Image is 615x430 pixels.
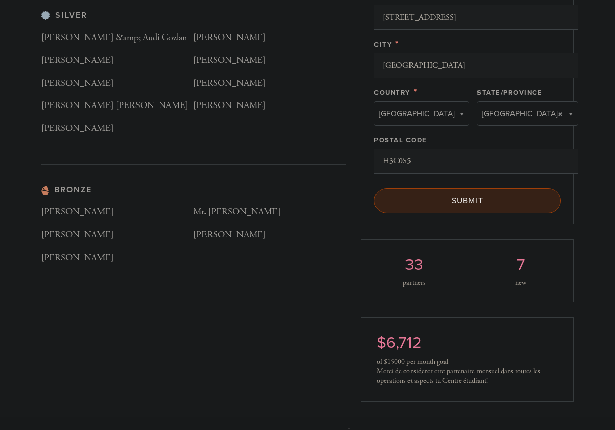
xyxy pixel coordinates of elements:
p: [PERSON_NAME] [193,53,346,68]
p: [PERSON_NAME] [41,53,193,68]
p: [PERSON_NAME] &amp; Audi Gozlan [41,30,193,45]
h2: $6,712 [377,333,558,352]
label: Country [374,89,411,97]
img: pp-silver.svg [41,11,50,20]
span: This field is required. [395,38,399,49]
h2: 7 [483,255,558,274]
h2: 33 [377,255,452,274]
label: City [374,41,392,49]
p: [PERSON_NAME] [193,30,346,45]
p: [PERSON_NAME] [193,228,346,242]
p: [PERSON_NAME] [193,98,346,113]
a: [GEOGRAPHIC_DATA] [477,101,578,126]
span: [PERSON_NAME] [PERSON_NAME] [41,99,188,111]
span: [PERSON_NAME] [193,77,266,89]
div: partners [377,279,452,286]
h3: Silver [41,11,346,20]
p: [PERSON_NAME] [41,121,193,136]
div: of $15000 per month goal [377,357,558,367]
p: [PERSON_NAME] [41,76,193,91]
span: [GEOGRAPHIC_DATA] [482,107,558,120]
input: Submit [374,188,561,213]
p: [PERSON_NAME] [41,250,193,265]
div: new [483,279,558,286]
h3: Bronze [41,185,346,195]
img: pp-bronze.svg [41,186,49,195]
label: Postal Code [374,136,427,145]
span: [GEOGRAPHIC_DATA] [379,107,455,120]
label: State/Province [477,89,542,97]
div: Merci de considerer etre partenaire mensuel dans toutes les operations et aspects tu Centre étudi... [377,367,558,386]
p: [PERSON_NAME] [41,205,193,220]
p: [PERSON_NAME] [41,228,193,242]
span: This field is required. [414,86,418,97]
span: Mr. [PERSON_NAME] [193,206,281,218]
a: [GEOGRAPHIC_DATA] [374,101,469,126]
